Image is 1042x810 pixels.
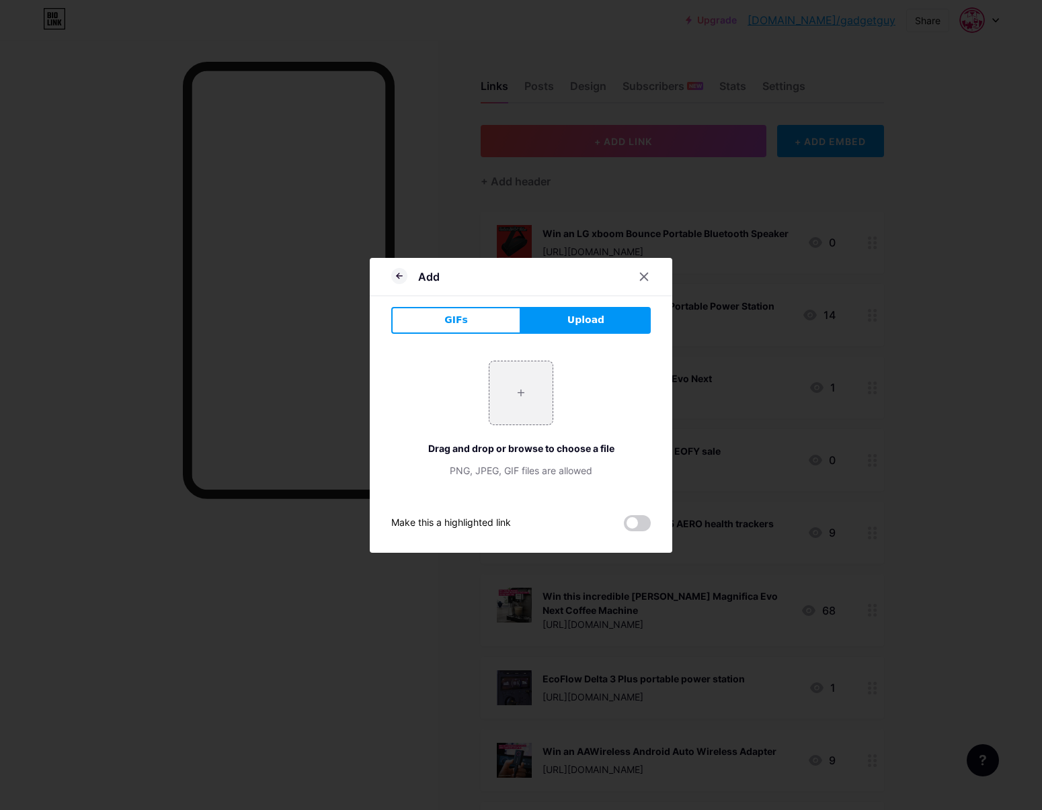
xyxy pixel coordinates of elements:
button: Upload [521,307,651,334]
div: Make this a highlighted link [391,515,511,531]
div: Add [418,269,440,285]
button: GIFs [391,307,521,334]
div: PNG, JPEG, GIF files are allowed [391,463,651,478]
span: Upload [567,313,604,327]
span: GIFs [444,313,468,327]
div: Drag and drop or browse to choose a file [391,441,651,455]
